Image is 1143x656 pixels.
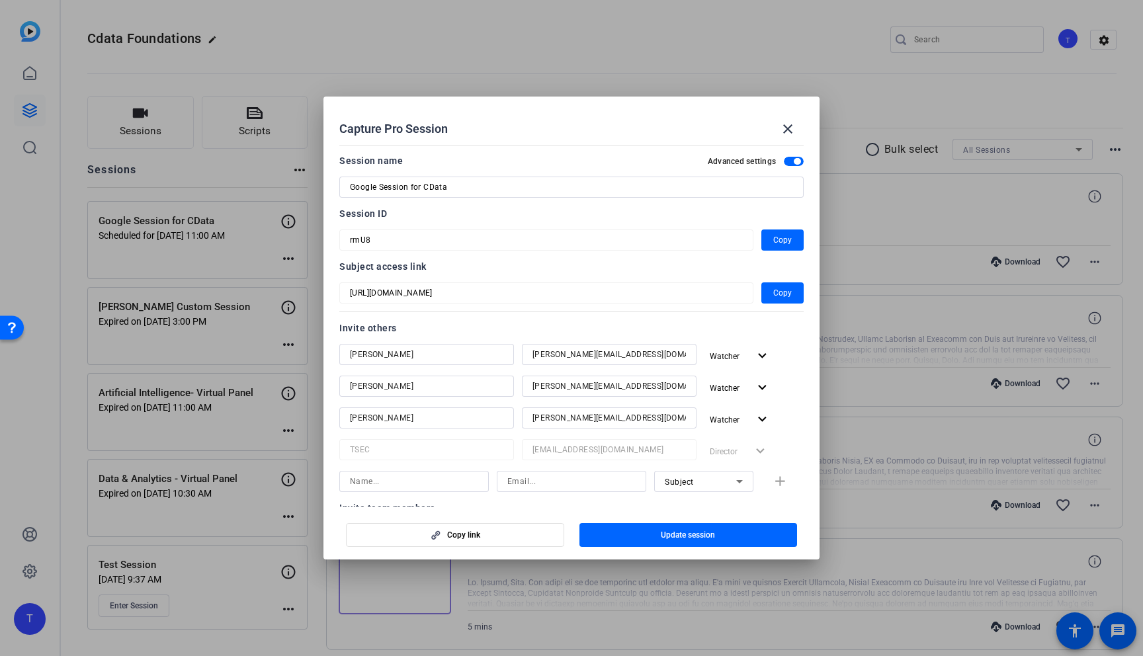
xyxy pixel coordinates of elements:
span: Watcher [710,384,740,393]
button: Copy link [346,523,564,547]
div: Subject access link [339,259,804,274]
input: Name... [350,347,503,362]
button: Copy [761,282,804,304]
span: Copy [773,285,792,301]
button: Watcher [704,376,776,399]
input: Email... [532,347,686,362]
span: Watcher [710,415,740,425]
button: Update session [579,523,798,547]
mat-icon: expand_more [754,411,771,428]
input: Name... [350,410,503,426]
span: Update session [661,530,715,540]
div: Session ID [339,206,804,222]
input: Name... [350,442,503,458]
div: Session name [339,153,403,169]
input: Name... [350,378,503,394]
button: Copy [761,229,804,251]
button: Watcher [704,344,776,368]
input: Session OTP [350,285,743,301]
input: Email... [532,410,686,426]
mat-icon: expand_more [754,348,771,364]
div: Invite others [339,320,804,336]
span: Watcher [710,352,740,361]
input: Name... [350,473,478,489]
span: Copy link [447,530,480,540]
h2: Advanced settings [708,156,776,167]
div: Capture Pro Session [339,113,804,145]
span: Subject [665,477,694,487]
span: Copy [773,232,792,248]
input: Session OTP [350,232,743,248]
input: Email... [507,473,636,489]
input: Email... [532,442,686,458]
mat-icon: close [780,121,796,137]
button: Watcher [704,407,776,431]
input: Email... [532,378,686,394]
mat-icon: expand_more [754,380,771,396]
input: Enter Session Name [350,179,793,195]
